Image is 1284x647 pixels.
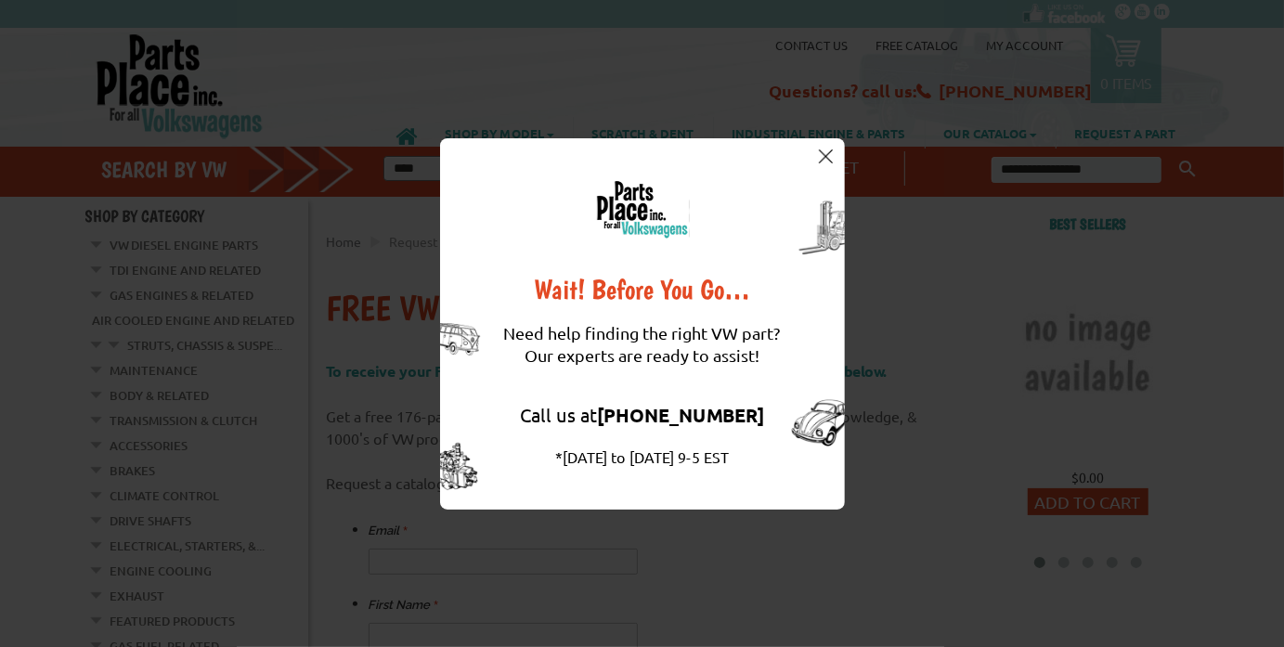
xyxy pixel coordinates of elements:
div: Wait! Before You Go… [504,276,781,304]
img: logo [595,180,690,239]
a: Call us at[PHONE_NUMBER] [520,403,764,426]
div: Need help finding the right VW part? Our experts are ready to assist! [504,304,781,385]
img: close [819,149,833,163]
strong: [PHONE_NUMBER] [597,403,764,427]
div: *[DATE] to [DATE] 9-5 EST [504,446,781,468]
